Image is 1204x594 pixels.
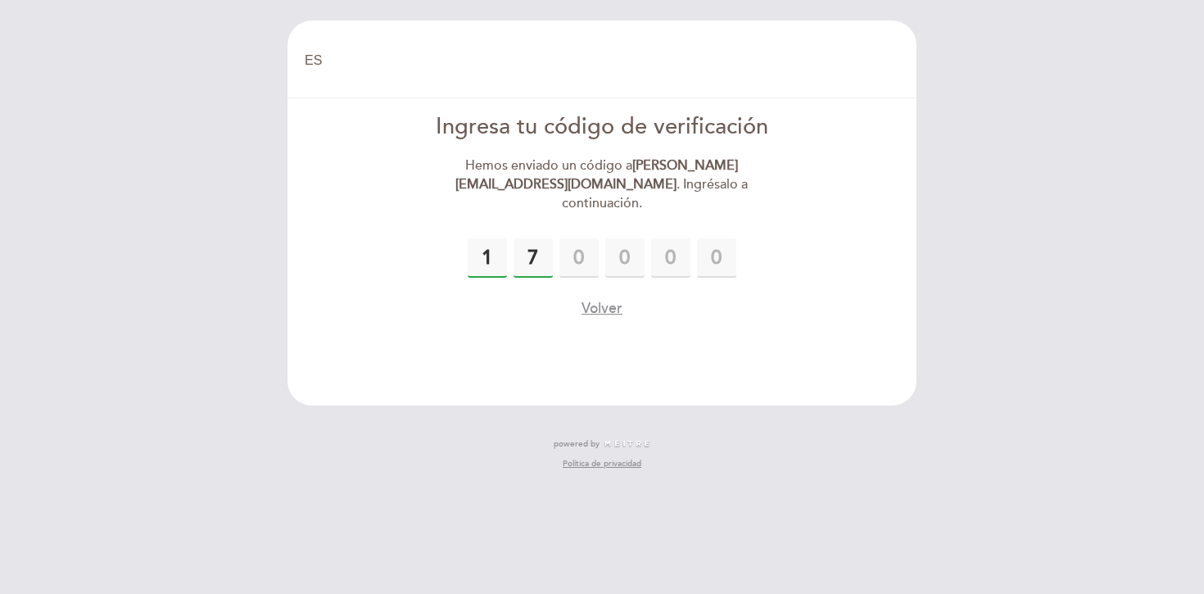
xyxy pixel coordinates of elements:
[605,238,645,278] input: 0
[414,156,790,213] div: Hemos enviado un código a . Ingrésalo a continuación.
[414,111,790,143] div: Ingresa tu código de verificación
[455,157,738,193] strong: [PERSON_NAME][EMAIL_ADDRESS][DOMAIN_NAME]
[697,238,736,278] input: 0
[604,440,650,448] img: MEITRE
[563,458,641,469] a: Política de privacidad
[559,238,599,278] input: 0
[554,438,650,450] a: powered by
[651,238,690,278] input: 0
[468,238,507,278] input: 0
[514,238,553,278] input: 0
[554,438,600,450] span: powered by
[582,298,622,319] button: Volver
